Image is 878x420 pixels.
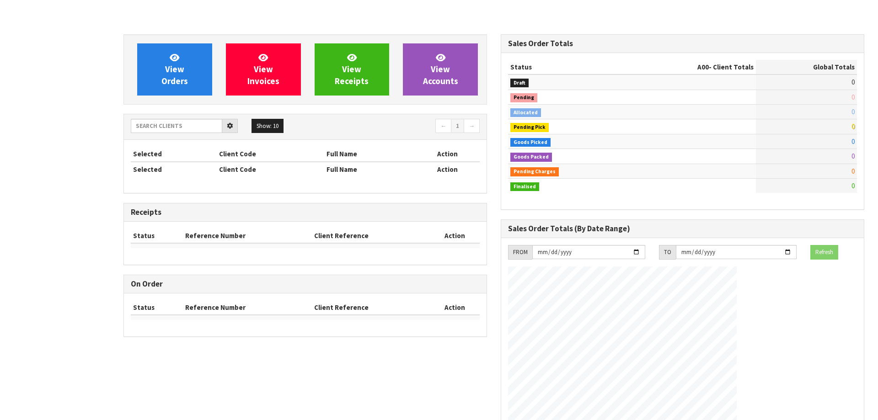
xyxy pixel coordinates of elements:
[435,119,451,133] a: ←
[403,43,478,96] a: ViewAccounts
[324,147,415,161] th: Full Name
[510,167,559,176] span: Pending Charges
[508,39,857,48] h3: Sales Order Totals
[510,182,539,191] span: Finalised
[851,93,855,101] span: 0
[510,79,529,88] span: Draft
[131,162,217,176] th: Selected
[508,245,532,260] div: FROM
[226,43,301,96] a: ViewInvoices
[324,162,415,176] th: Full Name
[508,224,857,233] h3: Sales Order Totals (By Date Range)
[623,60,756,74] th: - Client Totals
[183,229,312,243] th: Reference Number
[464,119,480,133] a: →
[851,167,855,175] span: 0
[510,93,537,102] span: Pending
[312,300,429,315] th: Client Reference
[429,229,480,243] th: Action
[131,147,217,161] th: Selected
[429,300,480,315] th: Action
[183,300,312,315] th: Reference Number
[851,78,855,86] span: 0
[161,52,188,86] span: View Orders
[415,162,480,176] th: Action
[252,119,284,133] button: Show: 10
[851,122,855,131] span: 0
[315,43,390,96] a: ViewReceipts
[697,63,709,71] span: A00
[756,60,857,74] th: Global Totals
[131,208,480,217] h3: Receipts
[510,138,551,147] span: Goods Picked
[510,153,552,162] span: Goods Packed
[851,137,855,146] span: 0
[851,107,855,116] span: 0
[312,119,480,135] nav: Page navigation
[217,162,324,176] th: Client Code
[510,108,541,117] span: Allocated
[335,52,369,86] span: View Receipts
[810,245,838,260] button: Refresh
[137,43,212,96] a: ViewOrders
[312,229,429,243] th: Client Reference
[851,152,855,160] span: 0
[851,181,855,190] span: 0
[451,119,464,133] a: 1
[131,280,480,288] h3: On Order
[415,147,480,161] th: Action
[131,229,183,243] th: Status
[131,300,183,315] th: Status
[247,52,279,86] span: View Invoices
[508,60,623,74] th: Status
[423,52,458,86] span: View Accounts
[510,123,549,132] span: Pending Pick
[217,147,324,161] th: Client Code
[659,245,676,260] div: TO
[131,119,222,133] input: Search clients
